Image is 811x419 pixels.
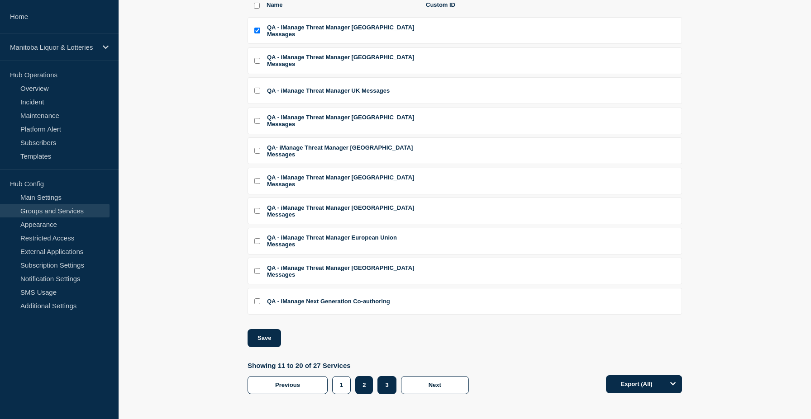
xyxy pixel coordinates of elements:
[254,118,260,124] input: QA - iManage Threat Manager Singapore Messages checkbox
[267,87,390,94] span: QA - iManage Threat Manager UK Messages
[606,375,682,393] button: Export (All)
[254,298,260,304] input: QA - iManage Next Generation Co-authoring checkbox
[254,178,260,184] input: QA - iManage Threat Manager Switzerland Messages checkbox
[267,174,415,188] span: QA - iManage Threat Manager [GEOGRAPHIC_DATA] Messages
[267,1,415,10] span: Name
[267,264,415,278] span: QA - iManage Threat Manager [GEOGRAPHIC_DATA] Messages
[267,144,413,158] span: QA- iManage Threat Manager [GEOGRAPHIC_DATA] Messages
[254,148,260,154] input: QA- iManage Threat Manager Japan Messages checkbox
[267,54,415,67] span: QA - iManage Threat Manager [GEOGRAPHIC_DATA] Messages
[248,362,473,369] p: Showing 11 to 20 of 27 Services
[332,376,351,394] button: 1
[429,381,441,388] span: Next
[254,28,260,33] input: QA - iManage Threat Manager Canada Messages checkbox
[401,376,469,394] button: Next
[426,1,677,10] span: Custom ID
[267,114,415,127] span: QA - iManage Threat Manager [GEOGRAPHIC_DATA] Messages
[664,375,682,393] button: Options
[267,298,390,305] span: QA - iManage Next Generation Co-authoring
[267,24,415,38] span: QA - iManage Threat Manager [GEOGRAPHIC_DATA] Messages
[275,381,300,388] span: Previous
[254,238,260,244] input: QA - iManage Threat Manager European Union Messages checkbox
[254,3,260,9] input: select all checkbox
[10,43,97,51] p: Manitoba Liquor & Lotteries
[254,268,260,274] input: QA - iManage Threat Manager Brazil Messages checkbox
[248,376,328,394] button: Previous
[267,204,415,218] span: QA - iManage Threat Manager [GEOGRAPHIC_DATA] Messages
[267,234,397,248] span: QA - iManage Threat Manager European Union Messages
[355,376,373,394] button: 2
[254,58,260,64] input: QA - iManage Threat Manager USA Messages checkbox
[377,376,396,394] button: 3
[254,208,260,214] input: QA - iManage Threat Manager UAE Messages checkbox
[254,88,260,94] input: QA - iManage Threat Manager UK Messages checkbox
[248,329,281,347] button: Save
